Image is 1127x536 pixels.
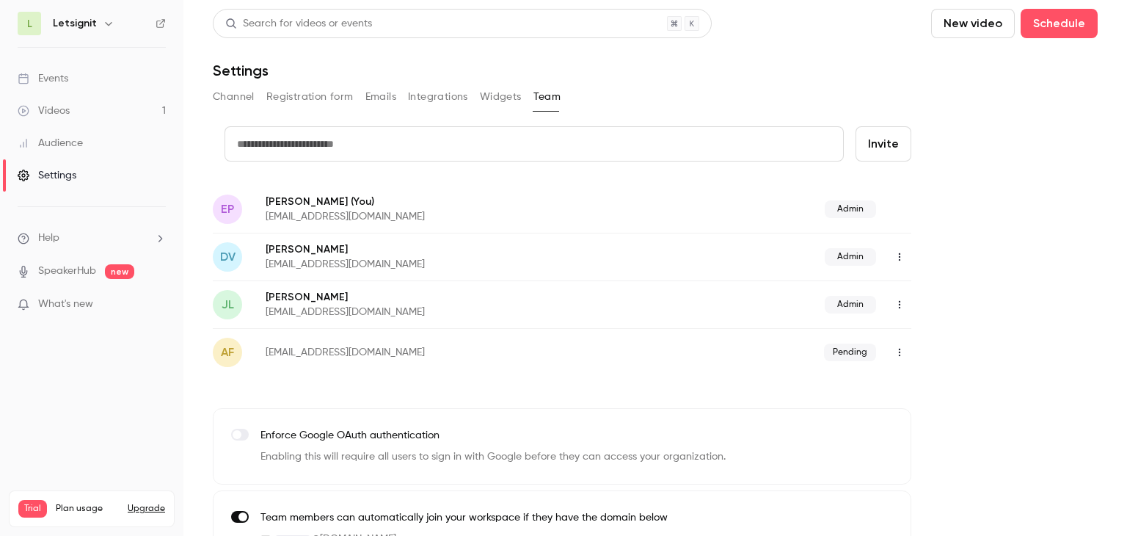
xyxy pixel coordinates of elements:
span: af [221,344,234,361]
p: [EMAIL_ADDRESS][DOMAIN_NAME] [266,305,625,319]
p: [EMAIL_ADDRESS][DOMAIN_NAME] [266,345,624,360]
button: Invite [856,126,911,162]
span: L [27,16,32,32]
button: Integrations [408,85,468,109]
span: EP [221,200,234,218]
p: [EMAIL_ADDRESS][DOMAIN_NAME] [266,257,625,272]
span: (You) [348,194,374,209]
button: Registration form [266,85,354,109]
div: Events [18,71,68,86]
span: Admin [825,248,876,266]
span: Help [38,231,59,246]
p: [PERSON_NAME] [266,194,625,209]
p: Enabling this will require all users to sign in with Google before they can access your organizat... [260,449,726,465]
a: SpeakerHub [38,264,96,279]
div: Videos [18,104,70,118]
h1: Settings [213,62,269,79]
p: [PERSON_NAME] [266,242,625,257]
button: Upgrade [128,503,165,515]
span: JL [222,296,234,314]
button: Channel [213,85,255,109]
span: DV [220,248,236,266]
h6: Letsignit [53,16,97,31]
button: Schedule [1021,9,1098,38]
button: Widgets [480,85,522,109]
span: Admin [825,296,876,314]
span: Plan usage [56,503,119,515]
p: Team members can automatically join your workspace if they have the domain below [260,510,668,526]
div: Settings [18,168,76,183]
button: New video [931,9,1015,38]
div: Audience [18,136,83,151]
p: Enforce Google OAuth authentication [260,428,726,443]
span: What's new [38,297,93,312]
p: [PERSON_NAME] [266,290,625,305]
span: Pending [824,344,876,361]
li: help-dropdown-opener [18,231,166,246]
button: Team [533,85,561,109]
div: Search for videos or events [225,16,372,32]
span: Admin [825,200,876,218]
button: Emails [365,85,396,109]
p: [EMAIL_ADDRESS][DOMAIN_NAME] [266,209,625,224]
span: Trial [18,500,47,518]
span: new [105,264,134,279]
